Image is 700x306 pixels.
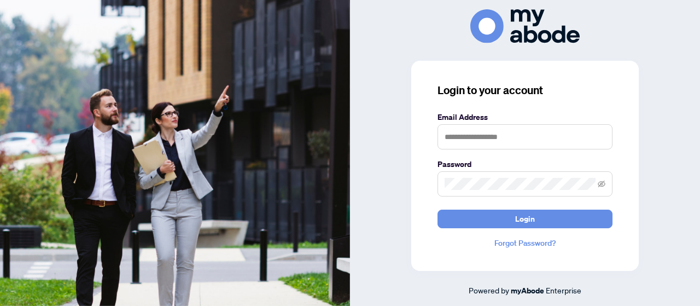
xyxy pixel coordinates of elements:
a: Forgot Password? [437,237,612,249]
label: Email Address [437,111,612,123]
span: Enterprise [546,285,581,295]
span: eye-invisible [598,180,605,188]
h3: Login to your account [437,83,612,98]
a: myAbode [511,285,544,297]
span: Login [515,210,535,228]
label: Password [437,158,612,170]
span: Powered by [469,285,509,295]
button: Login [437,210,612,228]
img: ma-logo [470,9,580,43]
